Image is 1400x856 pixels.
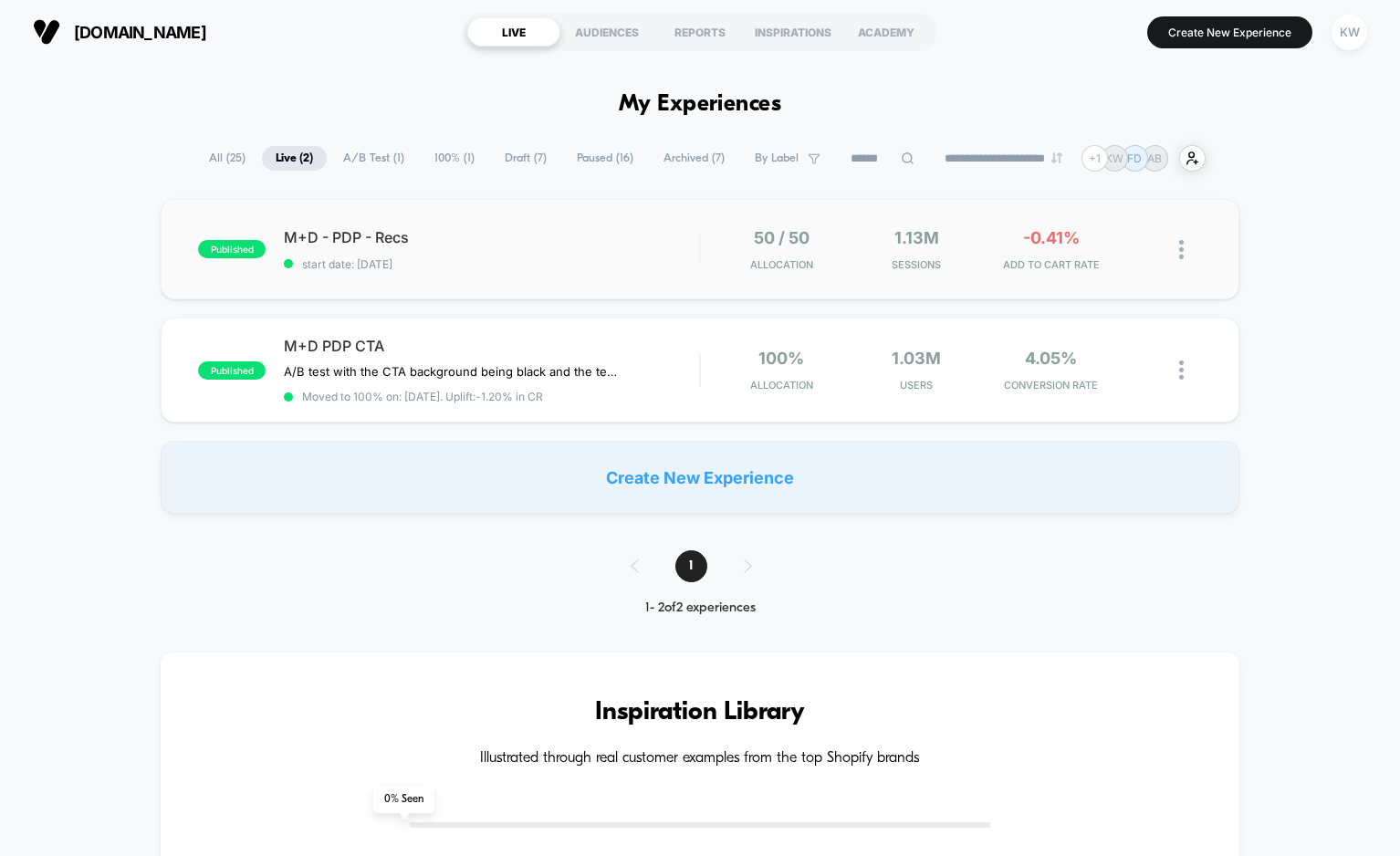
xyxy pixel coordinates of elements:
[840,17,933,47] div: ACADEMY
[33,18,60,46] img: Visually logo
[563,146,647,171] span: Paused ( 16 )
[27,17,212,47] button: [DOMAIN_NAME]
[754,228,810,247] span: 50 / 50
[1023,228,1080,247] span: -0.41%
[1105,151,1123,165] p: KW
[1179,240,1184,259] img: close
[373,786,434,813] span: 0 % Seen
[560,17,653,47] div: AUDIENCES
[747,17,840,47] div: INSPIRATIONS
[74,23,206,42] span: [DOMAIN_NAME]
[988,258,1114,271] span: ADD TO CART RATE
[302,390,543,403] span: Moved to 100% on: [DATE] . Uplift: -1.20% in CR
[755,151,799,165] span: By Label
[612,600,789,616] div: 1 - 2 of 2 experiences
[988,379,1114,391] span: CONVERSION RATE
[894,228,939,247] span: 1.13M
[284,337,699,355] span: M+D PDP CTA
[262,146,327,171] span: Live ( 2 )
[1332,15,1367,50] div: KW
[1147,16,1312,48] button: Create New Experience
[653,17,747,47] div: REPORTS
[853,379,979,391] span: Users
[619,91,782,118] h1: My Experiences
[329,146,418,171] span: A/B Test ( 1 )
[421,146,488,171] span: 100% ( 1 )
[215,750,1184,767] h4: Illustrated through real customer examples from the top Shopify brands
[892,349,941,368] span: 1.03M
[284,364,622,379] span: A/B test with the CTA background being black and the text + shopping back icon to being white.
[161,441,1238,514] div: Create New Experience
[650,146,738,171] span: Archived ( 7 )
[195,146,259,171] span: All ( 25 )
[284,257,699,271] span: start date: [DATE]
[750,379,813,391] span: Allocation
[1025,349,1077,368] span: 4.05%
[1179,360,1184,380] img: close
[1326,14,1373,51] button: KW
[198,361,266,380] span: published
[198,240,266,258] span: published
[853,258,979,271] span: Sessions
[1051,152,1062,163] img: end
[758,349,804,368] span: 100%
[491,146,560,171] span: Draft ( 7 )
[215,698,1184,727] h3: Inspiration Library
[1147,151,1162,165] p: AB
[1127,151,1142,165] p: FD
[284,228,699,246] span: M+D - PDP - Recs
[675,550,707,582] span: 1
[467,17,560,47] div: LIVE
[750,258,813,271] span: Allocation
[1081,145,1108,172] div: + 1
